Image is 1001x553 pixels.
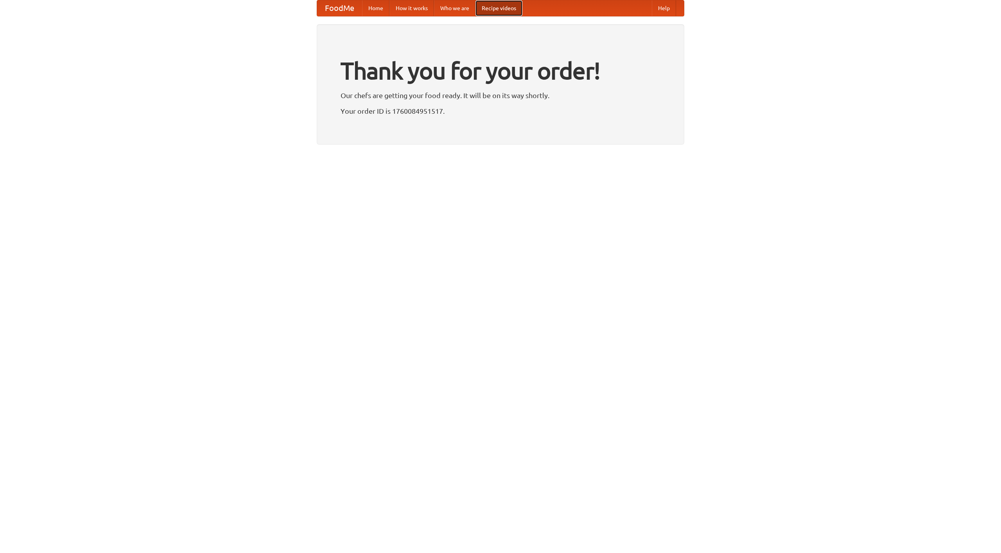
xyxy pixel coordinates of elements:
a: How it works [389,0,434,16]
a: Help [652,0,676,16]
h1: Thank you for your order! [341,52,660,89]
a: FoodMe [317,0,362,16]
a: Home [362,0,389,16]
a: Recipe videos [475,0,522,16]
p: Our chefs are getting your food ready. It will be on its way shortly. [341,89,660,101]
p: Your order ID is 1760084951517. [341,105,660,117]
a: Who we are [434,0,475,16]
